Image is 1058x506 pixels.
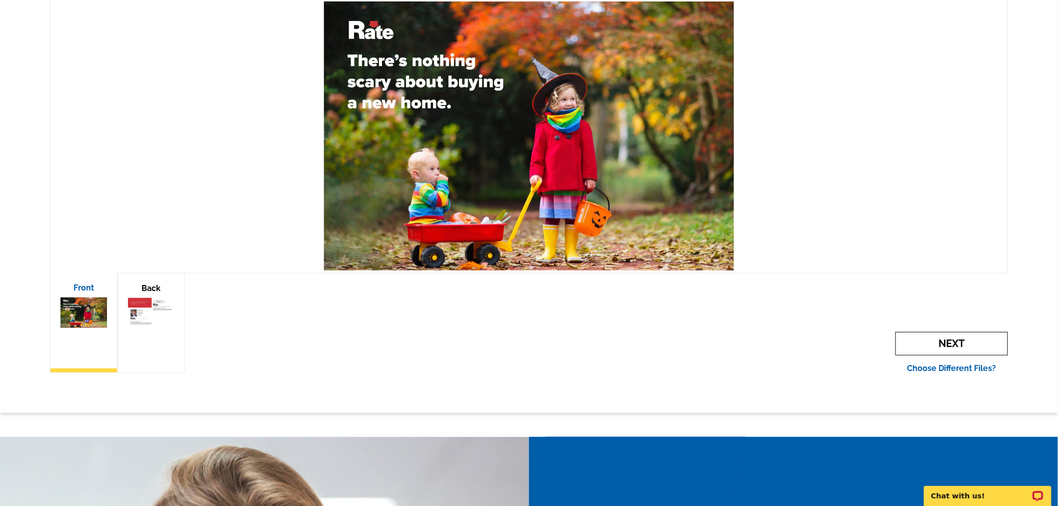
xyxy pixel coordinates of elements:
img: large-thumb.jpg [324,1,733,270]
iframe: LiveChat chat widget [917,474,1058,506]
p: Back [128,283,174,293]
a: Choose Different Files? [907,363,996,373]
img: small-thumb.jpg [128,298,174,328]
p: Front [60,283,107,292]
span: Next [895,332,1008,355]
img: small-thumb.jpg [60,297,107,328]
